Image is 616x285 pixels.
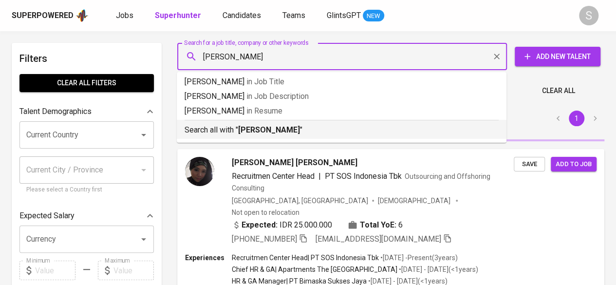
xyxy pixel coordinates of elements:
span: [PHONE_NUMBER] [232,234,297,244]
div: [GEOGRAPHIC_DATA], [GEOGRAPHIC_DATA] [232,196,368,206]
p: • [DATE] - [DATE] ( <1 years ) [397,265,478,274]
p: Experiences [185,253,232,263]
p: Chief HR & GA | Apartments The [GEOGRAPHIC_DATA] [232,265,397,274]
button: Clear All filters [19,74,154,92]
span: Teams [282,11,305,20]
span: Save [519,159,540,170]
p: Recruitmen Center Head | PT SOS Indonesia Tbk [232,253,379,263]
p: Expected Salary [19,210,75,222]
span: Clear All [542,85,575,97]
button: page 1 [569,111,584,126]
button: Open [137,128,150,142]
span: Outsourcing and Offshoring Consulting [232,172,490,192]
button: Add New Talent [515,47,600,66]
p: Not open to relocation [232,208,299,217]
span: in Resume [246,106,282,115]
p: [PERSON_NAME] [185,91,499,102]
span: PT SOS Indonesia Tbk [325,171,402,181]
span: in Job Description [246,92,309,101]
span: 6 [398,219,403,231]
b: Expected: [242,219,278,231]
nav: pagination navigation [549,111,604,126]
span: | [318,171,321,182]
b: Superhunter [155,11,201,20]
a: Superpoweredapp logo [12,8,89,23]
span: in Job Title [246,77,284,86]
span: Recruitmen Center Head [232,171,315,181]
div: S [579,6,598,25]
p: • [DATE] - Present ( 3 years ) [379,253,458,263]
div: Superpowered [12,10,74,21]
span: Add to job [556,159,592,170]
input: Value [113,261,154,280]
div: Talent Demographics [19,102,154,121]
b: Total YoE: [360,219,396,231]
a: Superhunter [155,10,203,22]
p: Talent Demographics [19,106,92,117]
a: Teams [282,10,307,22]
b: [PERSON_NAME] [238,125,300,134]
button: Clear All [538,82,579,100]
img: a8cb6b20035c6b6ace949609efa8bee9.jpg [185,157,214,186]
p: Search all with " " [185,124,499,136]
span: GlintsGPT [327,11,361,20]
span: [PERSON_NAME] [PERSON_NAME] [232,157,357,169]
img: app logo [75,8,89,23]
span: Jobs [116,11,133,20]
span: [DEMOGRAPHIC_DATA] [378,196,452,206]
span: [EMAIL_ADDRESS][DOMAIN_NAME] [316,234,441,244]
button: Save [514,157,545,172]
a: GlintsGPT NEW [327,10,384,22]
input: Value [35,261,75,280]
button: Clear [490,50,504,63]
p: [PERSON_NAME] [185,105,499,117]
div: Expected Salary [19,206,154,226]
h6: Filters [19,51,154,66]
button: Open [137,232,150,246]
p: [PERSON_NAME] [185,76,499,88]
span: Clear All filters [27,77,146,89]
a: Candidates [223,10,263,22]
p: Please select a Country first [26,185,147,195]
span: Candidates [223,11,261,20]
span: NEW [363,11,384,21]
a: Jobs [116,10,135,22]
span: Add New Talent [523,51,593,63]
div: IDR 25.000.000 [232,219,332,231]
button: Add to job [551,157,597,172]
